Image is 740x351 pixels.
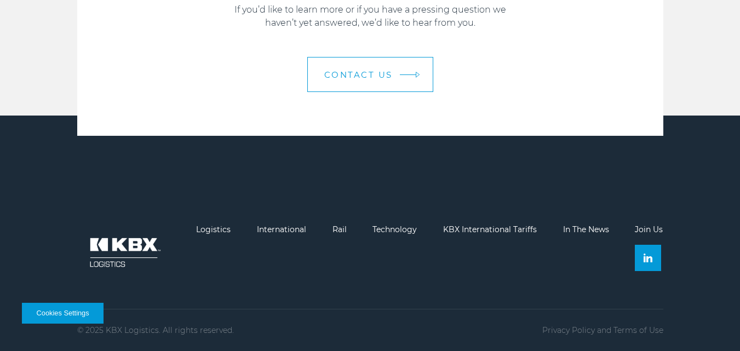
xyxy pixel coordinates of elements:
img: arrow [415,72,420,78]
button: Cookies Settings [22,303,104,324]
a: In The News [563,225,609,234]
img: kbx logo [77,225,170,280]
a: Contact Us arrow arrow [307,57,433,92]
a: Terms of Use [613,325,663,335]
p: © 2025 KBX Logistics. All rights reserved. [77,326,234,335]
a: Privacy Policy [542,325,595,335]
p: If you’d like to learn more or if you have a pressing question we haven’t yet answered, we’d like... [77,3,663,30]
a: Logistics [196,225,231,234]
a: Rail [332,225,347,234]
img: Linkedin [644,254,652,262]
span: and [597,325,611,335]
span: Contact Us [324,71,393,79]
a: International [257,225,306,234]
a: Technology [372,225,417,234]
a: Join Us [635,225,663,234]
a: KBX International Tariffs [443,225,537,234]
